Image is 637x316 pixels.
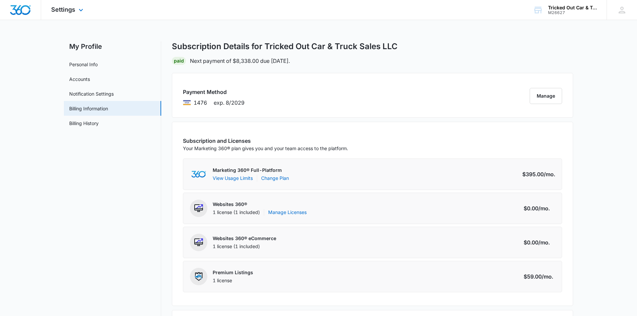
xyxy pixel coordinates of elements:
[172,41,398,51] h1: Subscription Details for Tricked Out Car & Truck Sales LLC
[183,137,348,145] h3: Subscription and Licenses
[51,6,75,13] span: Settings
[183,88,244,96] h3: Payment Method
[538,238,550,246] span: /mo.
[261,175,289,182] a: Change Plan
[538,204,550,212] span: /mo.
[530,88,562,104] button: Manage
[524,273,555,281] div: $59.00
[544,170,555,178] span: /mo.
[64,41,161,51] h2: My Profile
[268,209,307,216] a: Manage Licenses
[548,10,597,15] div: account id
[213,235,276,242] p: Websites 360® eCommerce
[69,76,90,83] a: Accounts
[190,57,290,65] p: Next payment of $8,338.00 due [DATE].
[524,204,555,212] div: $0.00
[213,209,307,216] div: 1 license (1 included)
[194,99,207,107] span: brandLabels.visa ending with
[213,201,307,208] p: Websites 360®
[213,277,253,284] div: 1 license
[183,145,348,152] p: Your Marketing 360® plan gives you and your team access to the platform.
[69,105,108,112] a: Billing Information
[69,90,114,97] a: Notification Settings
[522,170,555,178] div: $395.00
[524,238,555,246] div: $0.00
[214,99,244,107] span: exp. 8/2029
[213,167,289,174] p: Marketing 360® Full-Platform
[548,5,597,10] div: account name
[69,61,98,68] a: Personal Info
[213,269,253,276] p: Premium Listings
[172,57,186,65] div: Paid
[213,243,276,250] div: 1 license (1 included)
[69,120,99,127] a: Billing History
[542,273,553,281] span: /mo.
[213,175,253,182] button: View Usage Limits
